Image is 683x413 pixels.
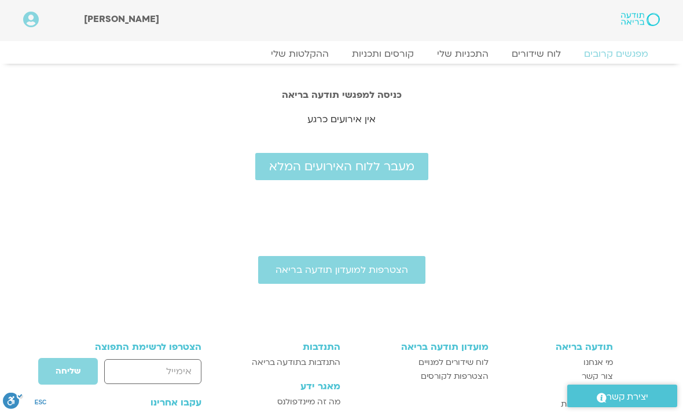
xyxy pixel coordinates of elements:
a: צור קשר [500,370,614,383]
a: תקנון [500,383,614,397]
a: מעבר ללוח האירועים המלא [255,153,428,180]
nav: Menu [23,48,660,60]
a: הצטרפות למועדון תודעה בריאה [258,256,425,284]
span: [PERSON_NAME] [84,13,159,25]
span: התנדבות בתודעה בריאה [252,356,340,370]
span: הצהרת נגישות [561,397,613,411]
a: הצהרת נגישות [500,397,614,411]
a: מה זה מיינדפולנס [233,395,340,409]
a: לוח שידורים [500,48,572,60]
h3: הצטרפו לרשימת התפוצה [70,342,201,352]
span: צור קשר [582,370,613,383]
a: קורסים ותכניות [340,48,425,60]
a: יצירת קשר [567,385,677,407]
form: טופס חדש [70,357,201,391]
span: לוח שידורים למנויים [418,356,489,370]
h2: כניסה למפגשי תודעה בריאה [12,90,671,100]
span: מעבר ללוח האירועים המלא [269,160,414,173]
a: לוח שידורים למנויים [352,356,488,370]
h3: התנדבות [233,342,340,352]
h3: מועדון תודעה בריאה [352,342,488,352]
a: ההקלטות שלי [259,48,340,60]
h3: מאגר ידע [233,381,340,392]
input: אימייל [104,359,201,384]
a: התנדבות בתודעה בריאה [233,356,340,370]
span: הצטרפות לקורסים [421,370,489,383]
a: התכניות שלי [425,48,500,60]
h3: עקבו אחרינו [70,397,201,408]
span: שליחה [56,367,80,376]
button: שליחה [38,357,98,385]
a: מי אנחנו [500,356,614,370]
a: הצטרפות לקורסים [352,370,488,383]
span: מי אנחנו [583,356,613,370]
span: מה זה מיינדפולנס [277,395,340,409]
h3: תודעה בריאה [500,342,614,352]
span: יצירת קשר [607,389,648,405]
span: הצטרפות למועדון תודעה בריאה [276,265,408,275]
p: אין אירועים כרגע [12,112,671,127]
a: מפגשים קרובים [572,48,660,60]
